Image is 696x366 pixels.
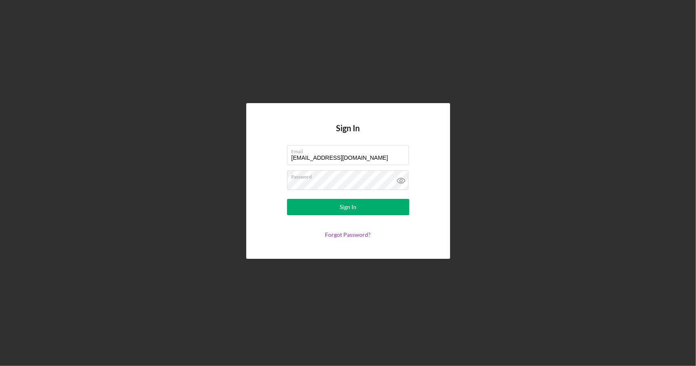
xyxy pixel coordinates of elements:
[340,199,356,215] div: Sign In
[292,171,409,180] label: Password
[287,199,409,215] button: Sign In
[336,123,360,145] h4: Sign In
[325,231,371,238] a: Forgot Password?
[292,146,409,154] label: Email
